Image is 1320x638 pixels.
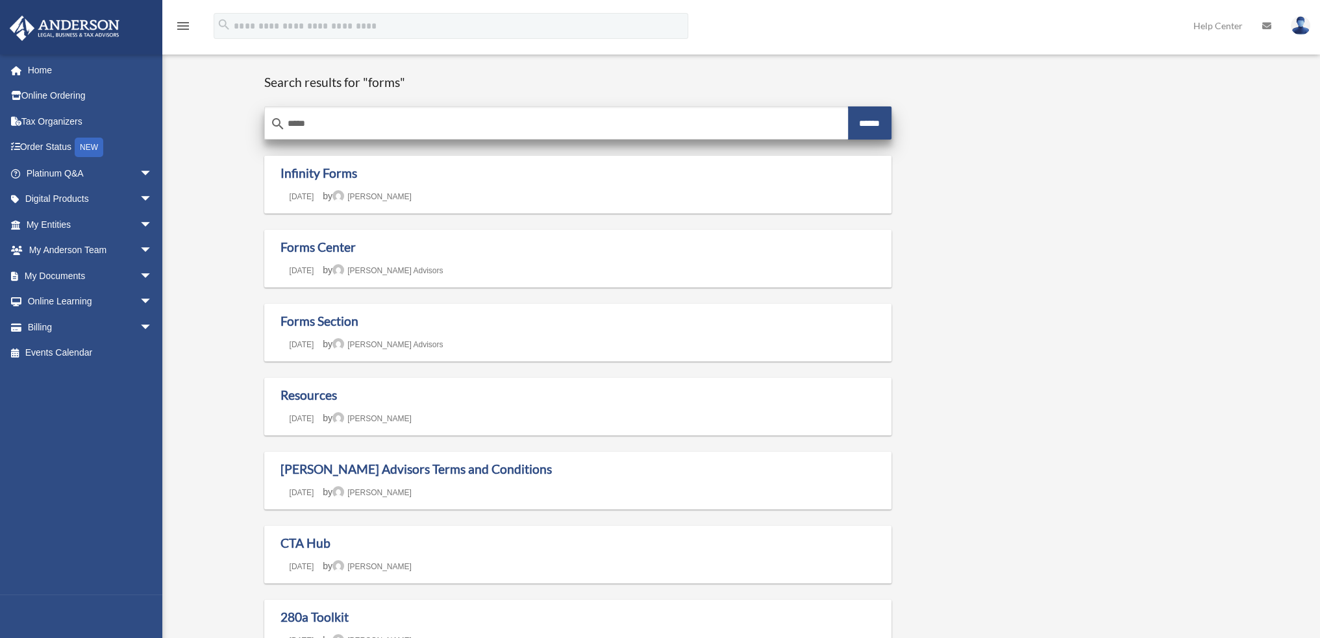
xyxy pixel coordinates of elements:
[217,18,231,32] i: search
[332,192,412,201] a: [PERSON_NAME]
[9,314,172,340] a: Billingarrow_drop_down
[332,488,412,497] a: [PERSON_NAME]
[140,212,166,238] span: arrow_drop_down
[9,289,172,315] a: Online Learningarrow_drop_down
[9,238,172,264] a: My Anderson Teamarrow_drop_down
[175,18,191,34] i: menu
[140,314,166,341] span: arrow_drop_down
[140,160,166,187] span: arrow_drop_down
[280,239,356,254] a: Forms Center
[140,263,166,289] span: arrow_drop_down
[280,562,323,571] a: [DATE]
[332,562,412,571] a: [PERSON_NAME]
[9,134,172,161] a: Order StatusNEW
[323,265,443,275] span: by
[270,116,286,132] i: search
[140,186,166,213] span: arrow_drop_down
[280,313,358,328] a: Forms Section
[332,340,443,349] a: [PERSON_NAME] Advisors
[280,535,330,550] a: CTA Hub
[332,266,443,275] a: [PERSON_NAME] Advisors
[9,83,172,109] a: Online Ordering
[280,192,323,201] a: [DATE]
[264,75,892,91] h1: Search results for "forms"
[280,387,337,402] a: Resources
[280,414,323,423] a: [DATE]
[9,263,172,289] a: My Documentsarrow_drop_down
[6,16,123,41] img: Anderson Advisors Platinum Portal
[140,238,166,264] span: arrow_drop_down
[323,191,412,201] span: by
[323,561,412,571] span: by
[9,160,172,186] a: Platinum Q&Aarrow_drop_down
[9,340,172,366] a: Events Calendar
[75,138,103,157] div: NEW
[9,186,172,212] a: Digital Productsarrow_drop_down
[323,413,412,423] span: by
[280,609,349,624] a: 280a Toolkit
[175,23,191,34] a: menu
[9,212,172,238] a: My Entitiesarrow_drop_down
[1291,16,1310,35] img: User Pic
[140,289,166,315] span: arrow_drop_down
[9,57,166,83] a: Home
[323,487,412,497] span: by
[9,108,172,134] a: Tax Organizers
[332,414,412,423] a: [PERSON_NAME]
[280,340,323,349] a: [DATE]
[280,488,323,497] a: [DATE]
[323,339,443,349] span: by
[280,266,323,275] a: [DATE]
[280,166,357,180] a: Infinity Forms
[280,461,552,476] a: [PERSON_NAME] Advisors Terms and Conditions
